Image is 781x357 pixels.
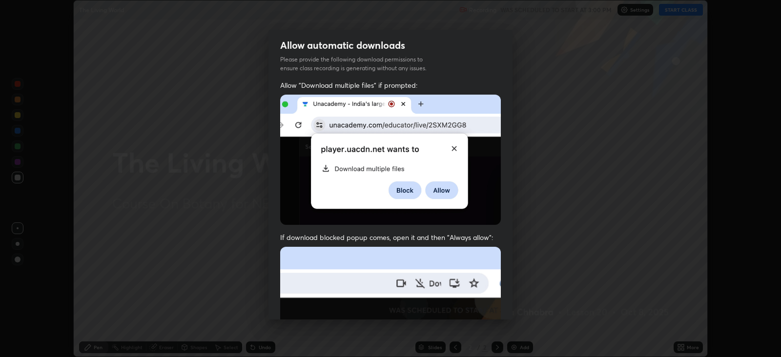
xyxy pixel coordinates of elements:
h2: Allow automatic downloads [280,39,405,52]
p: Please provide the following download permissions to ensure class recording is generating without... [280,55,438,73]
span: If download blocked popup comes, open it and then "Always allow": [280,233,501,242]
span: Allow "Download multiple files" if prompted: [280,80,501,90]
img: downloads-permission-allow.gif [280,95,501,225]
